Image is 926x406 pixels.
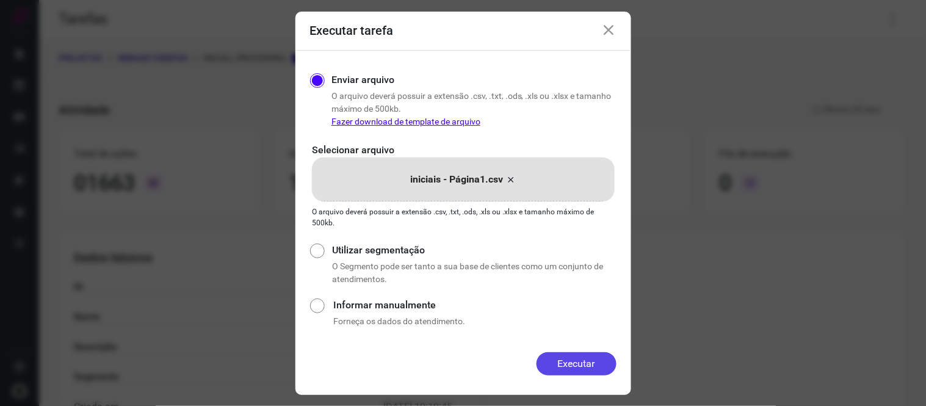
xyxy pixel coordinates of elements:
p: Selecionar arquivo [313,143,614,158]
label: Enviar arquivo [331,73,394,87]
label: Informar manualmente [333,298,616,313]
h3: Executar tarefa [310,23,394,38]
p: O Segmento pode ser tanto a sua base de clientes como um conjunto de atendimentos. [332,260,616,286]
a: Fazer download de template de arquivo [331,117,480,126]
p: iniciais - Página1.csv [410,172,503,187]
p: Forneça os dados do atendimento. [333,315,616,328]
label: Utilizar segmentação [332,243,616,258]
p: O arquivo deverá possuir a extensão .csv, .txt, .ods, .xls ou .xlsx e tamanho máximo de 500kb. [313,206,614,228]
p: O arquivo deverá possuir a extensão .csv, .txt, .ods, .xls ou .xlsx e tamanho máximo de 500kb. [331,90,617,128]
button: Executar [537,352,617,375]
